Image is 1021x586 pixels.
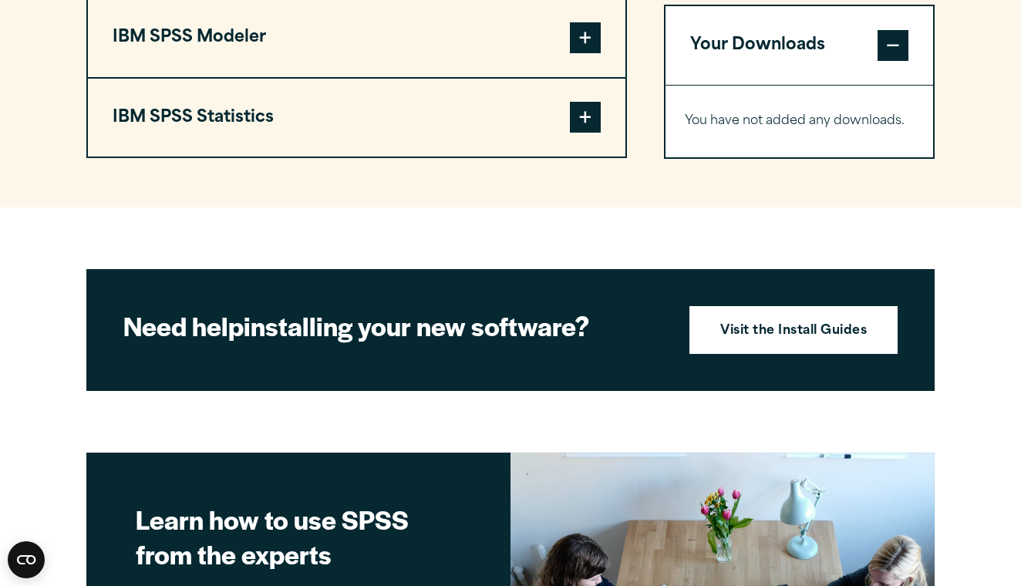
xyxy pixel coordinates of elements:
[685,110,914,133] p: You have not added any downloads.
[136,502,461,571] h2: Learn how to use SPSS from the experts
[123,308,663,343] h2: installing your new software?
[666,6,933,85] button: Your Downloads
[88,79,625,157] button: IBM SPSS Statistics
[689,306,898,354] a: Visit the Install Guides
[666,85,933,157] div: Your Downloads
[8,541,45,578] button: Open CMP widget
[123,307,244,344] strong: Need help
[720,322,867,342] strong: Visit the Install Guides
